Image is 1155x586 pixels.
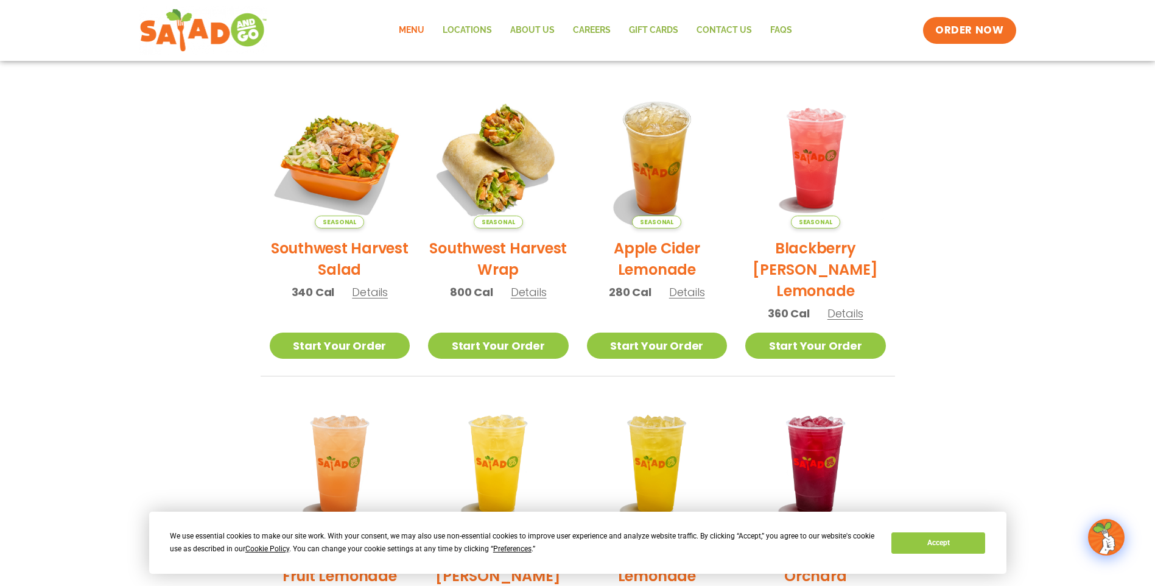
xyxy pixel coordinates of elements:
a: Start Your Order [745,333,886,359]
span: Details [827,306,863,321]
span: Seasonal [791,216,840,228]
h2: Southwest Harvest Wrap [428,238,569,280]
img: Product photo for Blackberry Bramble Lemonade [745,88,886,228]
button: Accept [891,532,985,554]
a: Start Your Order [270,333,410,359]
img: Product photo for Sunkissed Yuzu Lemonade [428,395,569,535]
img: Product photo for Southwest Harvest Wrap [428,88,569,228]
span: Seasonal [315,216,364,228]
img: Product photo for Apple Cider Lemonade [587,88,728,228]
a: About Us [501,16,564,44]
span: 360 Cal [768,305,810,322]
span: 800 Cal [450,284,493,300]
span: 340 Cal [292,284,335,300]
span: Seasonal [632,216,681,228]
a: Contact Us [687,16,761,44]
span: Seasonal [474,216,523,228]
a: GIFT CARDS [620,16,687,44]
a: ORDER NOW [923,17,1016,44]
img: Product photo for Mango Grove Lemonade [587,395,728,535]
span: Cookie Policy [245,545,289,553]
nav: Menu [390,16,801,44]
h2: Blackberry [PERSON_NAME] Lemonade [745,238,886,302]
a: Start Your Order [587,333,728,359]
a: Start Your Order [428,333,569,359]
span: Preferences [493,545,532,553]
h2: Southwest Harvest Salad [270,238,410,280]
div: We use essential cookies to make our site work. With your consent, we may also use non-essential ... [170,530,877,556]
span: Details [352,284,388,300]
img: new-SAG-logo-768×292 [139,6,268,55]
span: Details [669,284,705,300]
span: Details [511,284,547,300]
h2: Apple Cider Lemonade [587,238,728,280]
span: ORDER NOW [935,23,1003,38]
a: Careers [564,16,620,44]
a: Locations [434,16,501,44]
span: 280 Cal [609,284,651,300]
img: Product photo for Black Cherry Orchard Lemonade [745,395,886,535]
a: FAQs [761,16,801,44]
img: wpChatIcon [1089,520,1123,554]
img: Product photo for Southwest Harvest Salad [270,88,410,228]
a: Menu [390,16,434,44]
div: Cookie Consent Prompt [149,512,1006,574]
img: Product photo for Summer Stone Fruit Lemonade [270,395,410,535]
